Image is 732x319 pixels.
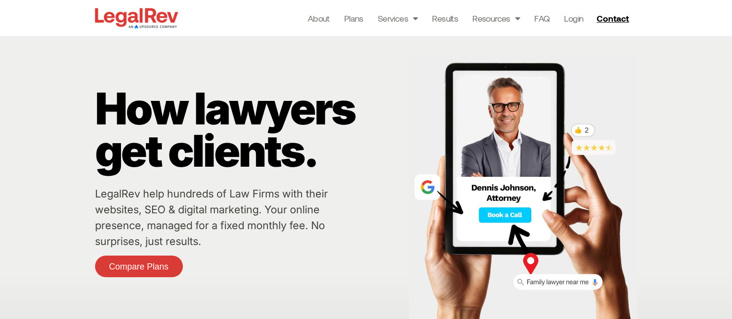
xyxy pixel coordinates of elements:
span: Compare Plans [109,262,168,271]
a: LegalRev help hundreds of Law Firms with their websites, SEO & digital marketing. Your online pre... [95,187,328,247]
nav: Menu [308,12,584,25]
a: FAQ [534,12,550,25]
a: Results [432,12,458,25]
a: About [308,12,330,25]
a: Services [378,12,418,25]
span: Contact [597,14,629,23]
a: Contact [593,11,635,26]
a: Compare Plans [95,256,183,277]
a: Resources [472,12,520,25]
a: Login [564,12,583,25]
a: Plans [344,12,363,25]
p: How lawyers get clients. [95,87,404,172]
